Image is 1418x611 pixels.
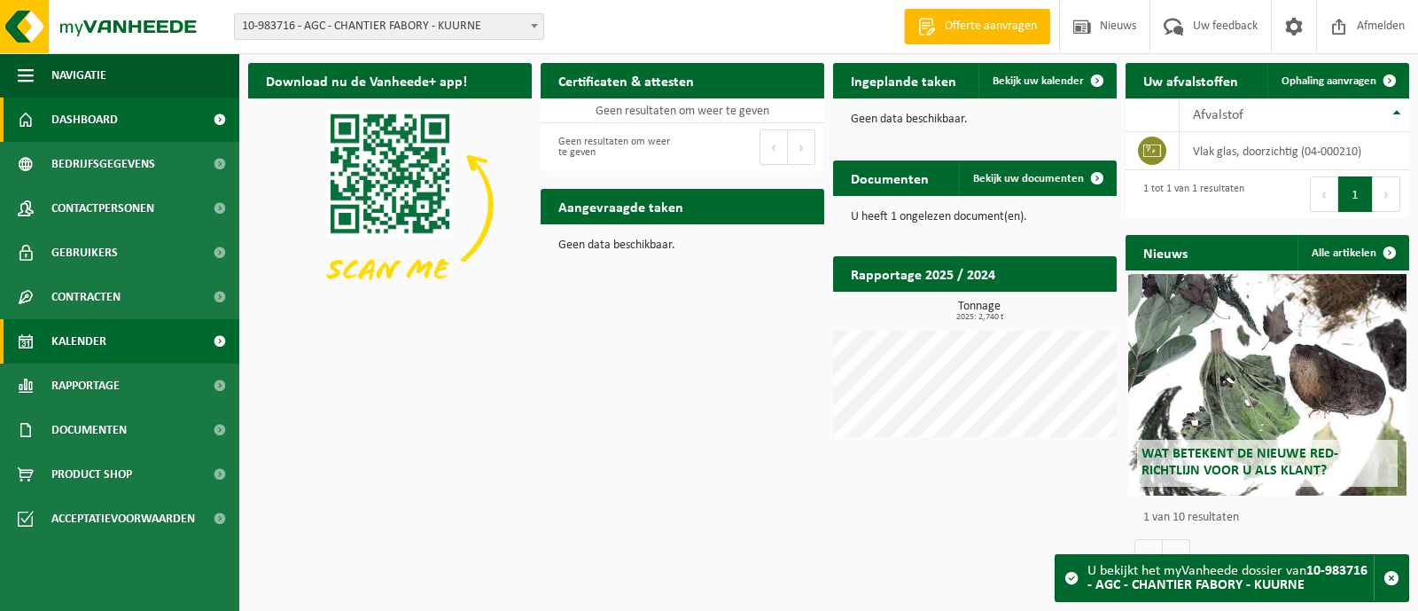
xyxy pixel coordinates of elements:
[541,189,701,223] h2: Aangevraagde taken
[51,98,118,142] span: Dashboard
[842,313,1117,322] span: 2025: 2,740 t
[842,301,1117,322] h3: Tonnage
[1134,539,1163,575] button: Vorige
[833,256,1013,291] h2: Rapportage 2025 / 2024
[1193,108,1243,122] span: Afvalstof
[940,18,1041,35] span: Offerte aanvragen
[1373,176,1400,212] button: Next
[833,161,947,195] h2: Documenten
[1141,447,1338,478] span: Wat betekent de nieuwe RED-richtlijn voor u als klant?
[959,161,1115,196] a: Bekijk uw documenten
[51,53,106,98] span: Navigatie
[1143,512,1400,524] p: 1 van 10 resultaten
[1310,176,1338,212] button: Previous
[51,231,118,275] span: Gebruikers
[51,142,155,186] span: Bedrijfsgegevens
[51,275,121,319] span: Contracten
[904,9,1050,44] a: Offerte aanvragen
[558,239,806,252] p: Geen data beschikbaar.
[549,128,674,167] div: Geen resultaten om weer te geven
[1134,175,1244,214] div: 1 tot 1 van 1 resultaten
[851,114,1099,126] p: Geen data beschikbaar.
[760,129,788,165] button: Previous
[1297,235,1407,270] a: Alle artikelen
[51,452,132,497] span: Product Shop
[1282,75,1376,87] span: Ophaling aanvragen
[51,497,195,541] span: Acceptatievoorwaarden
[1087,564,1367,592] strong: 10-983716 - AGC - CHANTIER FABORY - KUURNE
[235,14,543,39] span: 10-983716 - AGC - CHANTIER FABORY - KUURNE
[51,408,127,452] span: Documenten
[1087,555,1374,601] div: U bekijkt het myVanheede dossier van
[993,75,1084,87] span: Bekijk uw kalender
[833,63,974,98] h2: Ingeplande taken
[973,173,1084,184] span: Bekijk uw documenten
[978,63,1115,98] a: Bekijk uw kalender
[1126,235,1205,270] h2: Nieuws
[1128,274,1406,496] a: Wat betekent de nieuwe RED-richtlijn voor u als klant?
[1338,176,1373,212] button: 1
[51,319,106,364] span: Kalender
[248,98,532,311] img: Download de VHEPlus App
[851,211,1099,223] p: U heeft 1 ongelezen document(en).
[985,291,1115,326] a: Bekijk rapportage
[248,63,485,98] h2: Download nu de Vanheede+ app!
[1126,63,1256,98] h2: Uw afvalstoffen
[51,186,154,231] span: Contactpersonen
[541,63,712,98] h2: Certificaten & attesten
[1180,132,1409,170] td: vlak glas, doorzichtig (04-000210)
[541,98,824,123] td: Geen resultaten om weer te geven
[51,364,120,408] span: Rapportage
[234,13,544,40] span: 10-983716 - AGC - CHANTIER FABORY - KUURNE
[788,129,815,165] button: Next
[1267,63,1407,98] a: Ophaling aanvragen
[1163,539,1190,575] button: Volgende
